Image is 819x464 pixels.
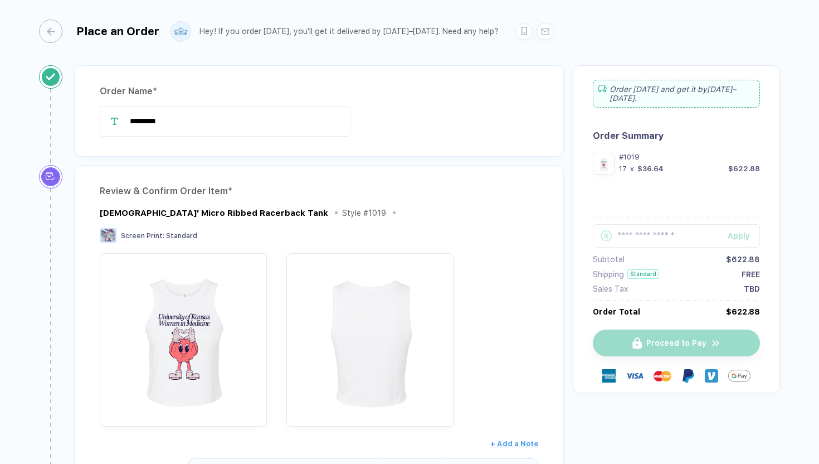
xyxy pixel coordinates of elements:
div: Order Total [593,307,640,316]
div: #1019 [619,153,760,161]
img: Venmo [705,369,718,383]
div: Order Summary [593,130,760,141]
div: Subtotal [593,255,625,264]
img: express [602,369,616,383]
div: Hey! If you order [DATE], you'll get it delivered by [DATE]–[DATE]. Need any help? [199,27,499,36]
img: 8e3e22ad-e92a-4e2e-a33d-73251b9b2890_nt_front_1758119400179.jpg [596,156,612,172]
div: Ladies' Micro Ribbed Racerback Tank [100,208,328,218]
span: Standard [166,232,197,240]
div: Order [DATE] and get it by [DATE]–[DATE] . [593,80,760,108]
div: $36.64 [637,165,664,173]
div: Sales Tax [593,284,628,293]
img: user profile [171,22,191,41]
div: TBD [744,284,760,293]
div: $622.88 [726,255,760,264]
img: GPay [728,365,750,387]
img: Paypal [681,369,695,383]
div: 17 [619,165,627,173]
div: Review & Confirm Order Item [100,182,538,200]
div: Style # 1019 [342,209,386,217]
span: + Add a Note [490,439,538,448]
img: visa [626,367,643,385]
div: Order Name [100,83,538,100]
div: Shipping [593,270,624,279]
div: Standard [627,269,659,279]
img: 8e3e22ad-e92a-4e2e-a33d-73251b9b2890_nt_back_1758119400182.jpg [292,259,448,415]
img: 8e3e22ad-e92a-4e2e-a33d-73251b9b2890_nt_front_1758119400179.jpg [105,259,261,415]
span: Screen Print : [121,232,164,240]
div: FREE [742,270,760,279]
div: Apply [728,231,760,240]
div: Place an Order [76,25,159,38]
img: master-card [654,367,671,385]
img: Screen Print [100,228,116,243]
div: $622.88 [728,165,760,173]
button: Apply [714,224,760,248]
div: $622.88 [726,307,760,316]
button: + Add a Note [490,435,538,453]
div: x [629,165,635,173]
